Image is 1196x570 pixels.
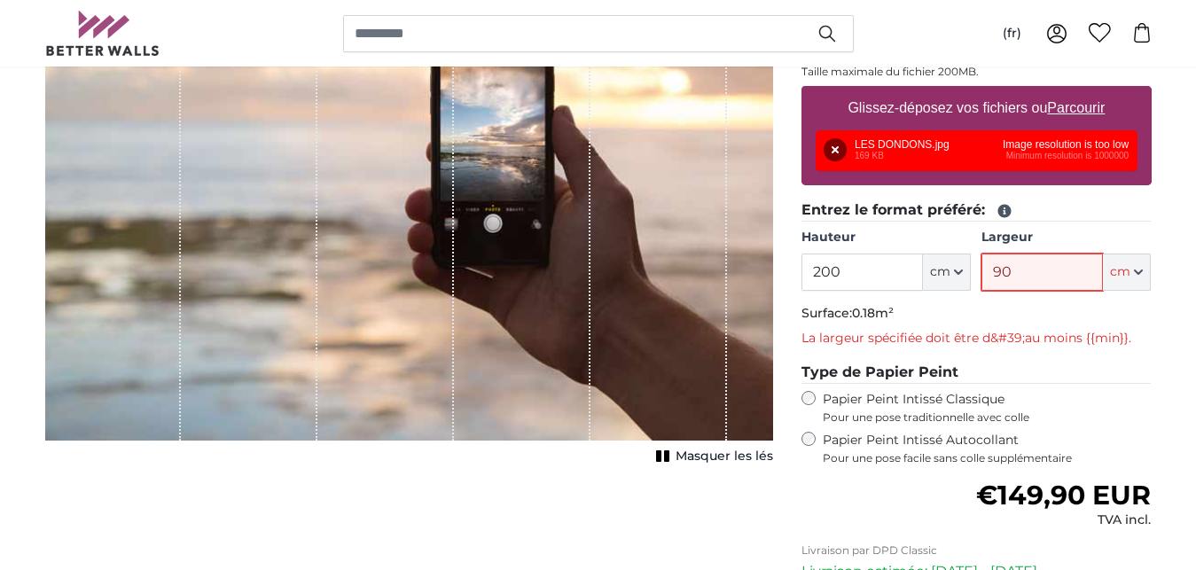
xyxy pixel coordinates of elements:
img: Betterwalls [45,11,160,56]
legend: Entrez le format préféré: [801,199,1152,222]
button: cm [923,254,971,291]
p: Livraison par DPD Classic [801,543,1152,558]
label: Hauteur [801,229,971,246]
span: 0.18m² [852,305,894,321]
label: Glissez-déposez vos fichiers ou [840,90,1112,126]
button: Masquer les lés [651,444,773,469]
div: TVA incl. [976,511,1151,529]
u: Parcourir [1047,100,1105,115]
span: Masquer les lés [676,448,773,465]
span: Pour une pose traditionnelle avec colle [823,410,1152,425]
button: cm [1103,254,1151,291]
label: Largeur [981,229,1151,246]
label: Papier Peint Intissé Classique [823,391,1152,425]
button: (fr) [989,18,1036,50]
p: Taille maximale du fichier 200MB. [801,65,1152,79]
p: La largeur spécifiée doit être d&#39;au moins {{min}}. [801,330,1152,347]
span: cm [930,263,950,281]
span: Pour une pose facile sans colle supplémentaire [823,451,1152,465]
legend: Type de Papier Peint [801,362,1152,384]
span: €149,90 EUR [976,479,1151,511]
span: cm [1110,263,1130,281]
p: Surface: [801,305,1152,323]
label: Papier Peint Intissé Autocollant [823,432,1152,465]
